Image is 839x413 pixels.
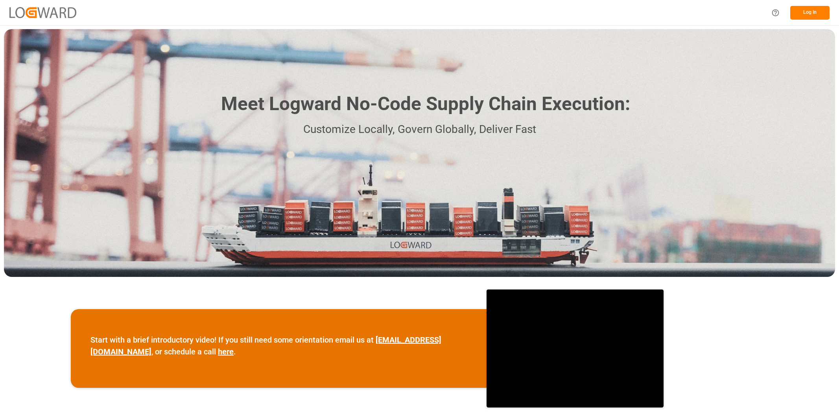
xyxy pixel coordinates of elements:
[790,6,830,20] button: Log In
[209,121,630,138] p: Customize Locally, Govern Globally, Deliver Fast
[221,90,630,118] h1: Meet Logward No-Code Supply Chain Execution:
[767,4,784,22] button: Help Center
[90,334,467,358] p: Start with a brief introductory video! If you still need some orientation email us at , or schedu...
[9,7,76,18] img: Logward_new_orange.png
[218,347,234,356] a: here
